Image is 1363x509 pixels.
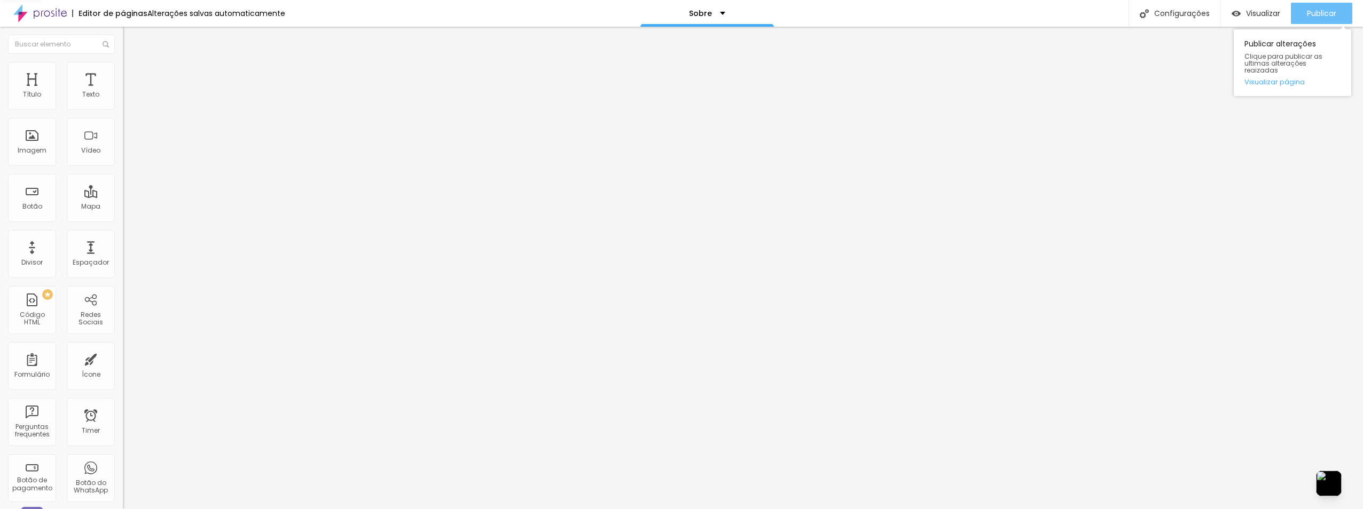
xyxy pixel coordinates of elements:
[1291,3,1352,24] button: Publicar
[69,311,112,327] div: Redes Sociais
[72,10,147,17] div: Editor de páginas
[1234,29,1351,96] div: Publicar alterações
[103,41,109,47] img: Icone
[82,427,100,434] div: Timer
[73,259,109,266] div: Espaçador
[11,423,53,439] div: Perguntas frequentes
[8,35,115,54] input: Buscar elemento
[1140,9,1149,18] img: Icone
[18,147,46,154] div: Imagem
[82,91,99,98] div: Texto
[689,10,712,17] p: Sobre
[22,203,42,210] div: Botão
[1244,78,1341,85] a: Visualizar página
[1232,9,1241,18] img: view-1.svg
[81,203,100,210] div: Mapa
[82,371,100,378] div: Ícone
[123,27,1363,509] iframe: Editor
[1307,9,1336,18] span: Publicar
[11,311,53,327] div: Código HTML
[81,147,100,154] div: Vídeo
[21,259,43,266] div: Divisor
[23,91,41,98] div: Título
[14,371,50,378] div: Formulário
[147,10,285,17] div: Alterações salvas automaticamente
[1221,3,1291,24] button: Visualizar
[11,476,53,492] div: Botão de pagamento
[1246,9,1280,18] span: Visualizar
[1244,53,1341,74] span: Clique para publicar as ultimas alterações reaizadas
[69,479,112,495] div: Botão do WhatsApp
